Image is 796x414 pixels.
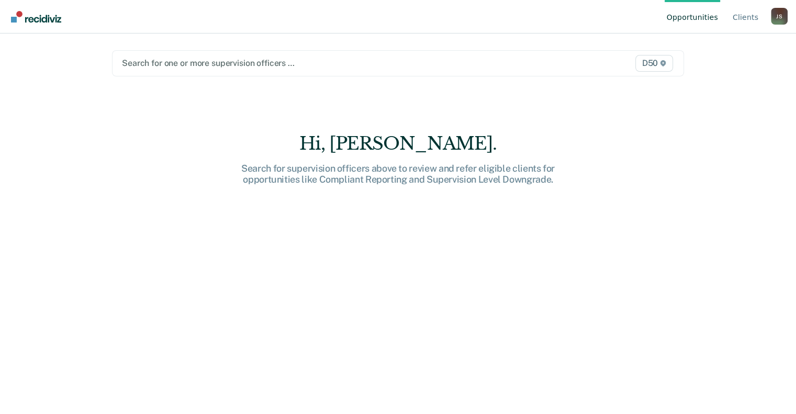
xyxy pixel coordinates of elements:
img: Recidiviz [11,11,61,23]
div: Hi, [PERSON_NAME]. [231,133,566,154]
span: D50 [635,55,673,72]
div: J S [771,8,788,25]
div: Search for supervision officers above to review and refer eligible clients for opportunities like... [231,163,566,185]
button: Profile dropdown button [771,8,788,25]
